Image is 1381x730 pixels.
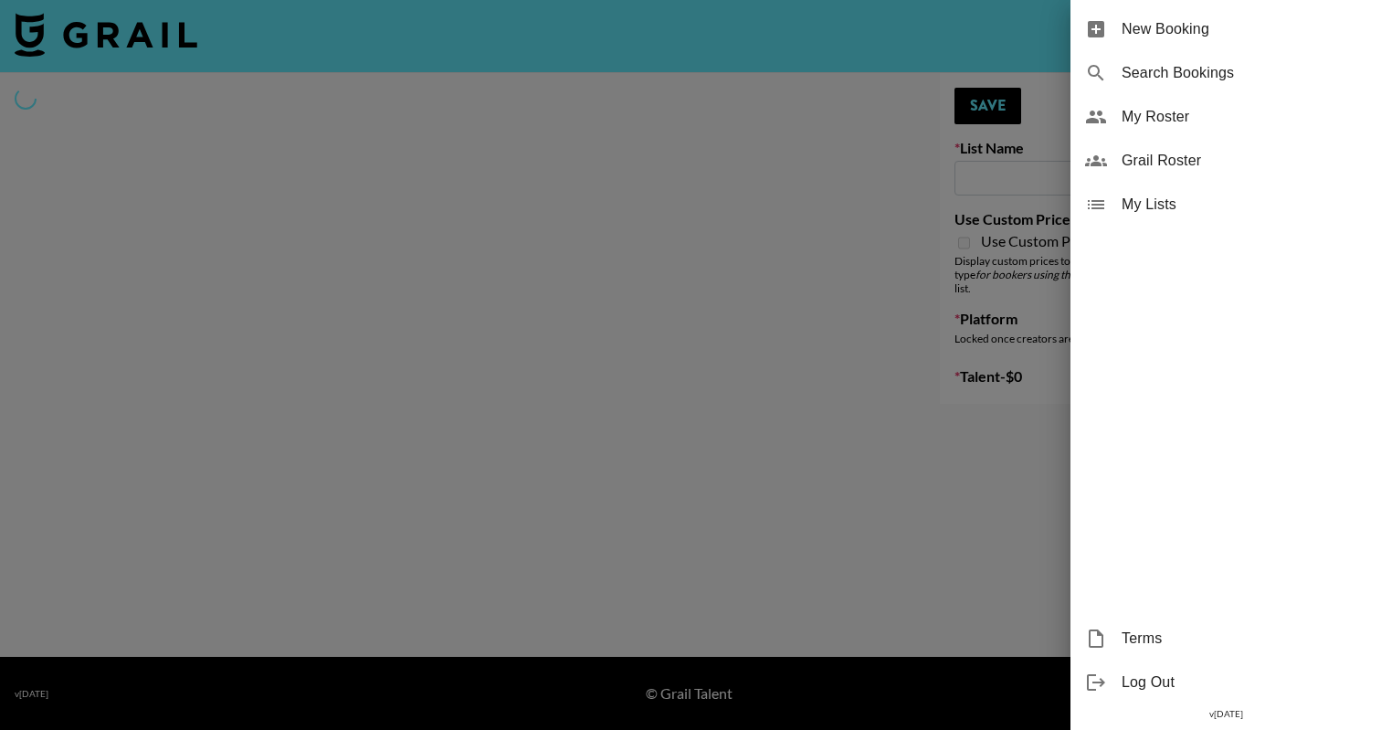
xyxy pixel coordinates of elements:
span: New Booking [1122,18,1366,40]
div: Grail Roster [1070,139,1381,183]
div: Search Bookings [1070,51,1381,95]
span: My Roster [1122,106,1366,128]
span: Search Bookings [1122,62,1366,84]
span: Terms [1122,628,1366,650]
div: My Roster [1070,95,1381,139]
span: Log Out [1122,672,1366,693]
span: Grail Roster [1122,150,1366,172]
div: Terms [1070,617,1381,661]
div: My Lists [1070,183,1381,227]
div: v [DATE] [1070,704,1381,724]
div: New Booking [1070,7,1381,51]
div: Log Out [1070,661,1381,704]
span: My Lists [1122,194,1366,216]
